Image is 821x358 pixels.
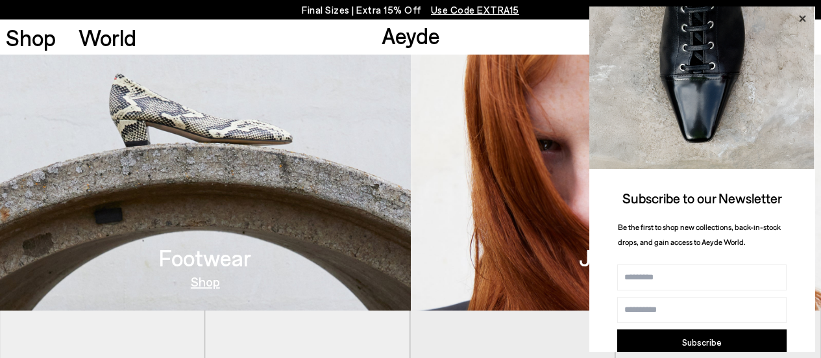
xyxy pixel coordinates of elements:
span: Subscribe to our Newsletter [622,190,782,206]
span: Be the first to shop new collections, back-in-stock drops, and gain access to Aeyde World. [618,222,781,246]
a: Shop [6,26,56,49]
a: Aeyde [381,21,439,49]
p: Final Sizes | Extra 15% Off [302,2,519,18]
a: Shop [191,275,220,288]
img: ca3f721fb6ff708a270709c41d776025.jpg [589,6,815,169]
span: Navigate to /collections/ss25-final-sizes [431,4,519,16]
h3: Footwear [159,246,251,269]
h3: Jewelry [579,246,653,269]
button: Subscribe [617,329,787,355]
a: World [79,26,136,49]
